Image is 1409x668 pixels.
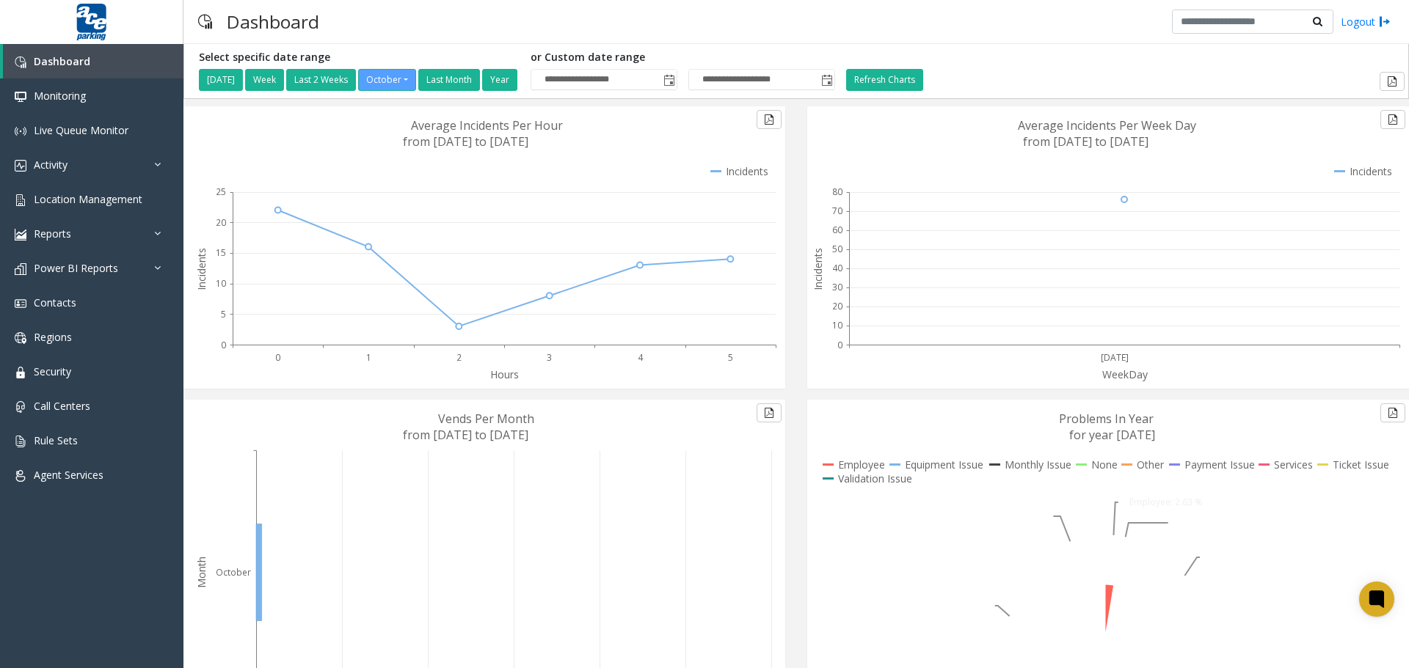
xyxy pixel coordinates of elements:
img: 'icon' [15,91,26,103]
text: from [DATE] to [DATE] [403,427,528,443]
button: Export to pdf [1380,72,1405,91]
text: Average Incidents Per Week Day [1018,117,1196,133]
text: Problems In Year [1059,411,1154,427]
text: 60 [832,224,842,236]
img: 'icon' [15,194,26,206]
text: 40 [832,262,842,274]
text: 3 [547,351,552,364]
text: 0 [837,339,842,351]
img: 'icon' [15,56,26,68]
button: Last Month [418,69,480,91]
span: Activity [34,158,68,172]
text: 1 [366,351,371,364]
text: for year [DATE] [1069,427,1155,443]
span: Dashboard [34,54,90,68]
img: 'icon' [15,229,26,241]
button: October [358,69,416,91]
text: 10 [216,277,226,290]
text: 25 [216,186,226,198]
button: Export to pdf [1380,403,1405,422]
span: Agent Services [34,468,103,482]
text: Average Incidents Per Hour [411,117,563,133]
span: Contacts [34,296,76,309]
text: WeekDay [1102,367,1148,381]
span: Security [34,364,71,378]
text: Vends Per Month [438,411,534,427]
img: logout [1379,14,1391,29]
span: Call Centers [34,399,90,413]
text: [DATE] [1101,351,1129,364]
text: 0 [275,351,280,364]
button: Refresh Charts [846,69,923,91]
a: Logout [1341,14,1391,29]
img: 'icon' [15,263,26,275]
text: 10 [832,319,842,331]
span: Toggle popup [818,70,834,90]
span: Regions [34,330,72,344]
img: pageIcon [198,4,212,40]
text: from [DATE] to [DATE] [1023,133,1148,150]
img: 'icon' [15,298,26,309]
text: Hours [490,367,519,381]
text: 30 [832,281,842,293]
text: 70 [832,205,842,217]
button: Year [482,69,517,91]
text: Employee: 2.63 % [1129,496,1203,508]
img: 'icon' [15,332,26,344]
button: [DATE] [199,69,243,91]
img: 'icon' [15,436,26,447]
h5: Select specific date range [199,51,520,64]
span: Live Queue Monitor [34,123,128,137]
text: 80 [832,186,842,198]
span: Monitoring [34,89,86,103]
img: 'icon' [15,470,26,482]
text: from [DATE] to [DATE] [403,133,528,150]
text: Incidents [811,248,825,290]
text: October [216,566,251,579]
text: 20 [832,300,842,312]
text: 5 [221,308,226,320]
img: 'icon' [15,160,26,172]
span: Location Management [34,192,142,206]
text: 0 [221,339,226,351]
img: 'icon' [15,367,26,378]
span: Rule Sets [34,433,78,447]
h3: Dashboard [219,4,327,40]
button: Week [245,69,284,91]
span: Toggle popup [660,70,677,90]
text: Incidents [194,248,208,290]
button: Export to pdf [757,110,782,129]
button: Export to pdf [757,403,782,422]
text: 15 [216,246,226,259]
text: 5 [728,351,733,364]
text: 2 [456,351,462,364]
text: Month [194,557,208,588]
img: 'icon' [15,401,26,413]
text: 50 [832,243,842,255]
span: Power BI Reports [34,261,118,275]
text: 4 [638,351,644,364]
a: Dashboard [3,44,183,78]
span: Reports [34,227,71,241]
h5: or Custom date range [531,51,835,64]
img: 'icon' [15,125,26,137]
button: Export to pdf [1380,110,1405,129]
button: Last 2 Weeks [286,69,356,91]
text: 20 [216,216,226,229]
